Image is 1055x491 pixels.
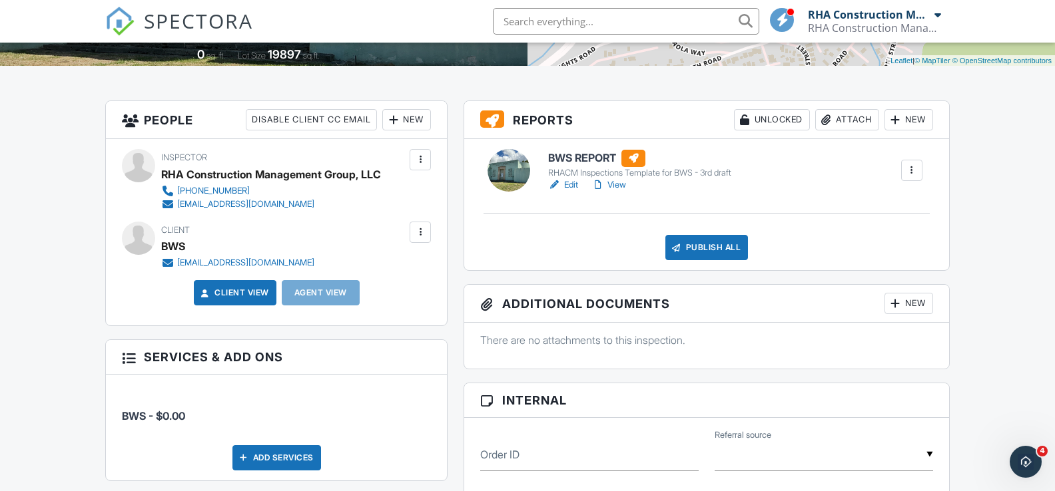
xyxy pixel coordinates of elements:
[734,109,810,130] div: Unlocked
[808,8,931,21] div: RHA Construction Management Group, LLC
[382,109,431,130] div: New
[548,168,731,178] div: RHACM Inspections Template for BWS - 3rd draft
[952,57,1052,65] a: © OpenStreetMap contributors
[884,293,933,314] div: New
[890,57,912,65] a: Leaflet
[591,178,626,192] a: View
[548,178,578,192] a: Edit
[144,7,253,35] span: SPECTORA
[198,286,269,299] a: Client View
[246,109,377,130] div: Disable Client CC Email
[884,109,933,130] div: New
[106,101,447,139] h3: People
[887,55,1055,67] div: |
[238,51,266,61] span: Lot Size
[480,333,932,347] p: There are no attachments to this inspection.
[303,51,320,61] span: sq.ft.
[122,409,185,422] span: BWS - $0.00
[1037,446,1048,456] span: 4
[161,256,314,269] a: [EMAIL_ADDRESS][DOMAIN_NAME]
[161,164,381,184] div: RHA Construction Management Group, LLC
[161,152,207,162] span: Inspector
[206,51,225,61] span: sq. ft.
[105,7,135,36] img: The Best Home Inspection Software - Spectora
[914,57,950,65] a: © MapTiler
[122,385,431,434] li: Service: BWS
[268,47,301,61] div: 19897
[548,150,731,179] a: BWS REPORT RHACM Inspections Template for BWS - 3rd draft
[197,47,204,61] div: 0
[177,186,250,196] div: [PHONE_NUMBER]
[177,257,314,268] div: [EMAIL_ADDRESS][DOMAIN_NAME]
[161,225,190,235] span: Client
[106,340,447,375] h3: Services & Add ons
[161,198,370,211] a: [EMAIL_ADDRESS][DOMAIN_NAME]
[493,8,759,35] input: Search everything...
[161,184,370,198] a: [PHONE_NUMBER]
[161,236,185,256] div: BWS
[715,429,771,441] label: Referral source
[1010,446,1042,478] iframe: Intercom live chat
[464,285,948,323] h3: Additional Documents
[105,18,253,46] a: SPECTORA
[480,447,520,462] label: Order ID
[464,383,948,418] h3: Internal
[548,150,731,167] h6: BWS REPORT
[815,109,879,130] div: Attach
[464,101,948,139] h3: Reports
[808,21,941,35] div: RHA Construction Management Group LLC
[665,235,749,260] div: Publish All
[177,199,314,210] div: [EMAIL_ADDRESS][DOMAIN_NAME]
[232,445,321,470] div: Add Services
